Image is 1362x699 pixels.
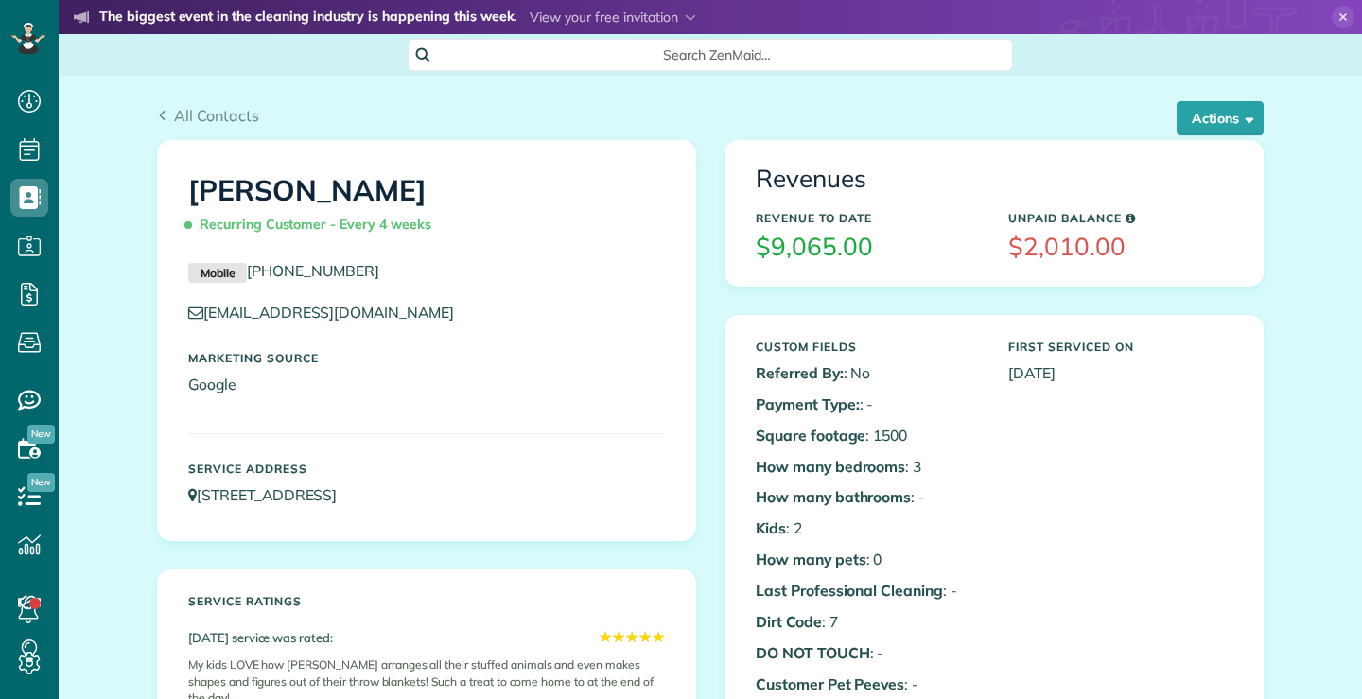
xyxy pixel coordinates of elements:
b: Square footage [756,426,865,445]
h5: First Serviced On [1008,341,1232,353]
strong: The biggest event in the cleaning industry is happening this week. [99,8,516,28]
b: How many pets [756,550,866,568]
b: Dirt Code [756,612,822,631]
p: [DATE] [1008,362,1232,384]
span: Recurring Customer - Every 4 weeks [188,208,439,241]
b: How many bathrooms [756,487,911,506]
p: : No [756,362,980,384]
h5: Revenue to Date [756,212,980,224]
p: Google [188,374,665,395]
span: ★ [625,626,638,648]
p: : 2 [756,517,980,539]
h3: $2,010.00 [1008,234,1232,261]
span: ★ [652,626,665,648]
span: ★ [599,626,612,648]
h5: Service ratings [188,595,665,607]
div: [DATE] service was rated: [188,626,665,648]
a: [EMAIL_ADDRESS][DOMAIN_NAME] [188,303,472,322]
h1: [PERSON_NAME] [188,175,665,241]
b: How many bedrooms [756,457,905,476]
p: : 1500 [756,425,980,446]
p: : - [756,673,980,695]
p: : - [756,580,980,602]
h5: Unpaid Balance [1008,212,1232,224]
b: Customer Pet Peeves [756,674,904,693]
a: All Contacts [157,104,259,127]
b: DO NOT TOUCH [756,643,870,662]
p: : 0 [756,549,980,570]
p: : 7 [756,611,980,633]
p: : - [756,486,980,508]
h5: Service Address [188,463,665,475]
span: New [27,473,55,492]
b: Kids [756,518,786,537]
b: Last Professional Cleaning [756,581,943,600]
button: Actions [1177,101,1264,135]
a: [STREET_ADDRESS] [188,485,355,504]
b: Payment Type: [756,394,860,413]
p: : - [756,393,980,415]
h5: Custom Fields [756,341,980,353]
span: ★ [612,626,625,648]
h3: $9,065.00 [756,234,980,261]
b: Referred By: [756,363,844,382]
span: ★ [638,626,652,648]
h3: Revenues [756,166,1232,193]
p: : - [756,642,980,664]
p: : 3 [756,456,980,478]
span: New [27,425,55,444]
small: Mobile [188,263,247,284]
a: Mobile[PHONE_NUMBER] [188,261,379,280]
h5: Marketing Source [188,352,665,364]
span: All Contacts [174,106,259,125]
